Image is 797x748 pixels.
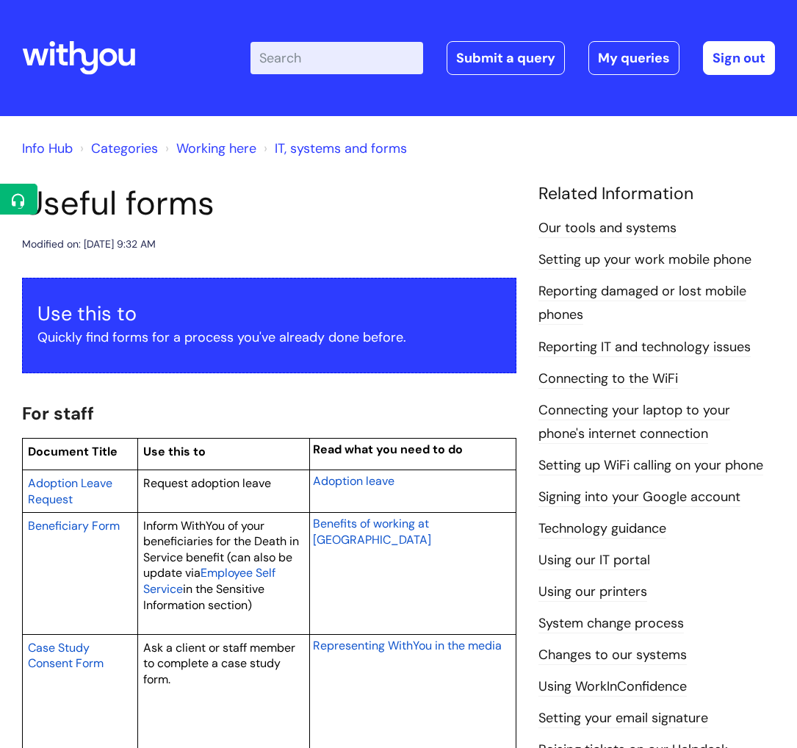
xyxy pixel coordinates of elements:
a: Case Study Consent Form [28,639,104,672]
a: Setting up WiFi calling on your phone [538,456,763,475]
a: Using our IT portal [538,551,650,570]
span: Ask a client or staff member to complete a case study form. [143,640,295,687]
li: IT, systems and forms [260,137,407,160]
a: Setting your email signature [538,709,708,728]
span: Document Title [28,444,118,459]
a: Adoption Leave Request [28,474,112,508]
a: Connecting to the WiFi [538,370,678,389]
span: Adoption leave [313,473,394,489]
h1: Useful forms [22,184,516,223]
a: Technology guidance [538,519,666,539]
input: Search [250,42,423,74]
span: Request adoption leave [143,475,271,491]
a: Using WorkInConfidence [538,677,687,697]
a: System change process [538,614,684,633]
span: Employee Self Service [143,565,275,597]
span: Use this to [143,444,206,459]
a: Submit a query [447,41,565,75]
a: Working here [176,140,256,157]
a: Adoption leave [313,472,394,489]
li: Solution home [76,137,158,160]
h4: Related Information [538,184,775,204]
a: My queries [588,41,679,75]
span: Read what you need to do [313,442,463,457]
a: Benefits of working at [GEOGRAPHIC_DATA] [313,514,431,548]
a: Signing into your Google account [538,488,740,507]
li: Working here [162,137,256,160]
p: Quickly find forms for a process you've already done before. [37,326,501,349]
span: Benefits of working at [GEOGRAPHIC_DATA] [313,516,431,547]
span: Inform WithYou of your beneficiaries for the Death in Service benefit (can also be update via [143,518,299,581]
a: Sign out [703,41,775,75]
div: | - [250,41,775,75]
a: Reporting damaged or lost mobile phones [538,282,746,325]
a: Connecting your laptop to your phone's internet connection [538,401,730,444]
span: Adoption Leave Request [28,475,112,507]
a: Representing WithYou in the media [313,636,502,654]
div: Modified on: [DATE] 9:32 AM [22,235,156,253]
span: Representing WithYou in the media [313,638,502,653]
a: Beneficiary Form [28,517,120,534]
a: Info Hub [22,140,73,157]
a: Changes to our systems [538,646,687,665]
h3: Use this to [37,302,501,326]
a: Our tools and systems [538,219,677,238]
a: IT, systems and forms [275,140,407,157]
a: Setting up your work mobile phone [538,251,751,270]
a: Categories [91,140,158,157]
span: Case Study Consent Form [28,640,104,672]
a: Employee Self Service [143,564,275,597]
a: Using our printers [538,583,647,602]
span: in the Sensitive Information section) [143,581,264,613]
a: Reporting IT and technology issues [538,338,751,357]
span: For staff [22,402,94,425]
span: Beneficiary Form [28,518,120,533]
